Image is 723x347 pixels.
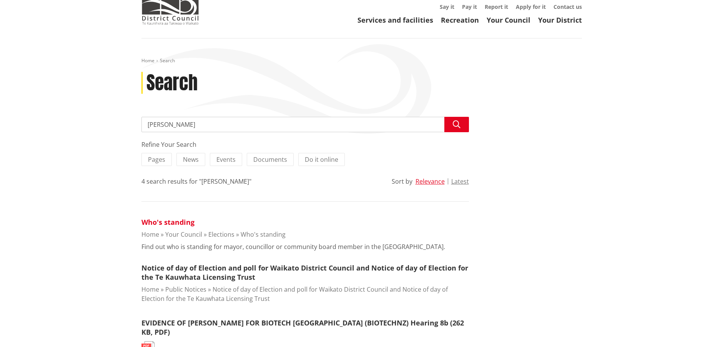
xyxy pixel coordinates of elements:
a: Services and facilities [357,15,433,25]
a: Notice of day of Election and poll for Waikato District Council and Notice of day of Election for... [141,263,468,282]
a: Apply for it [516,3,546,10]
span: News [183,155,199,164]
a: Who's standing [141,217,194,227]
span: Search [160,57,175,64]
a: Home [141,57,155,64]
a: EVIDENCE OF [PERSON_NAME] FOR BIOTECH [GEOGRAPHIC_DATA] (BIOTECHNZ) Hearing 8b (262 KB, PDF) [141,318,464,337]
span: Pages [148,155,165,164]
a: Home [141,230,159,239]
a: Recreation [441,15,479,25]
a: Contact us [553,3,582,10]
p: Find out who is standing for mayor, councillor or community board member in the [GEOGRAPHIC_DATA]. [141,242,445,251]
a: Who's standing [241,230,286,239]
a: Home [141,285,159,294]
a: Your District [538,15,582,25]
span: Documents [253,155,287,164]
div: 4 search results for "[PERSON_NAME]" [141,177,251,186]
span: Do it online [305,155,338,164]
h1: Search [146,72,198,94]
a: Pay it [462,3,477,10]
iframe: Messenger Launcher [688,315,715,342]
a: Say it [440,3,454,10]
button: Relevance [416,178,445,185]
div: Sort by [392,177,412,186]
a: Your Council [165,230,202,239]
a: Notice of day of Election and poll for Waikato District Council and Notice of day of Election for... [141,285,448,303]
a: Public Notices [165,285,206,294]
button: Latest [451,178,469,185]
a: Report it [485,3,508,10]
div: Refine Your Search [141,140,469,149]
input: Search input [141,117,469,132]
nav: breadcrumb [141,58,582,64]
span: Events [216,155,236,164]
a: Your Council [487,15,530,25]
a: Elections [208,230,234,239]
